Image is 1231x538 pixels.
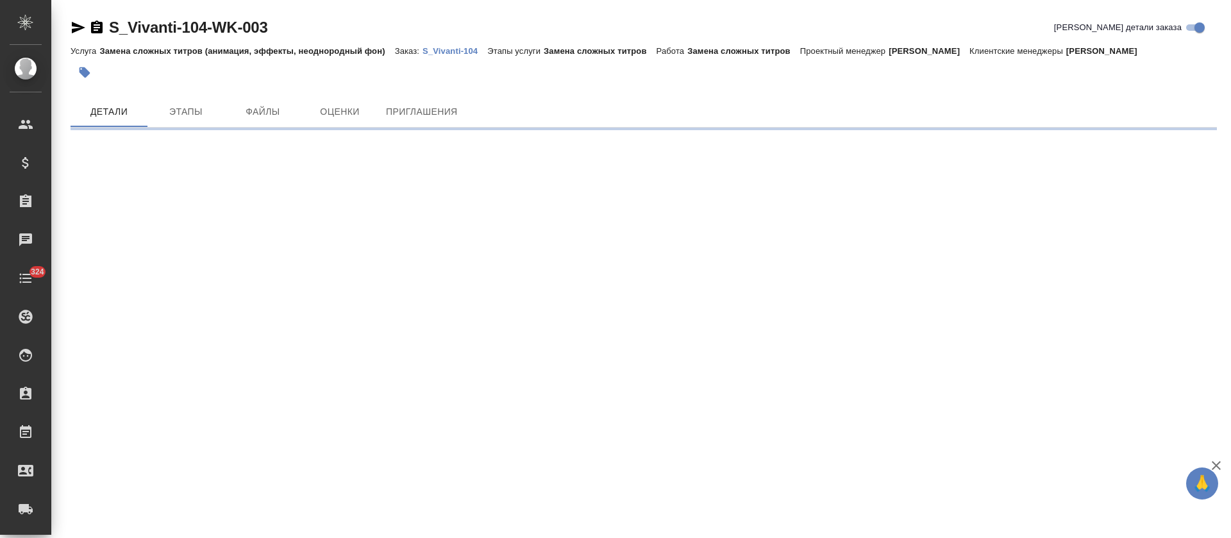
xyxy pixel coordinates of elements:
[889,46,969,56] p: [PERSON_NAME]
[687,46,800,56] p: Замена сложных титров
[1054,21,1182,34] span: [PERSON_NAME] детали заказа
[309,104,371,120] span: Оценки
[1066,46,1147,56] p: [PERSON_NAME]
[386,104,458,120] span: Приглашения
[487,46,544,56] p: Этапы услуги
[71,20,86,35] button: Скопировать ссылку для ЯМессенджера
[78,104,140,120] span: Детали
[71,58,99,87] button: Добавить тэг
[423,45,487,56] a: S_Vivanti-104
[89,20,105,35] button: Скопировать ссылку
[3,262,48,294] a: 324
[800,46,889,56] p: Проектный менеджер
[423,46,487,56] p: S_Vivanti-104
[544,46,657,56] p: Замена сложных титров
[1191,470,1213,497] span: 🙏
[1186,467,1218,500] button: 🙏
[23,265,52,278] span: 324
[109,19,268,36] a: S_Vivanti-104-WK-003
[71,46,99,56] p: Услуга
[155,104,217,120] span: Этапы
[232,104,294,120] span: Файлы
[657,46,688,56] p: Работа
[395,46,423,56] p: Заказ:
[99,46,394,56] p: Замена сложных титров (анимация, эффекты, неоднородный фон)
[969,46,1066,56] p: Клиентские менеджеры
